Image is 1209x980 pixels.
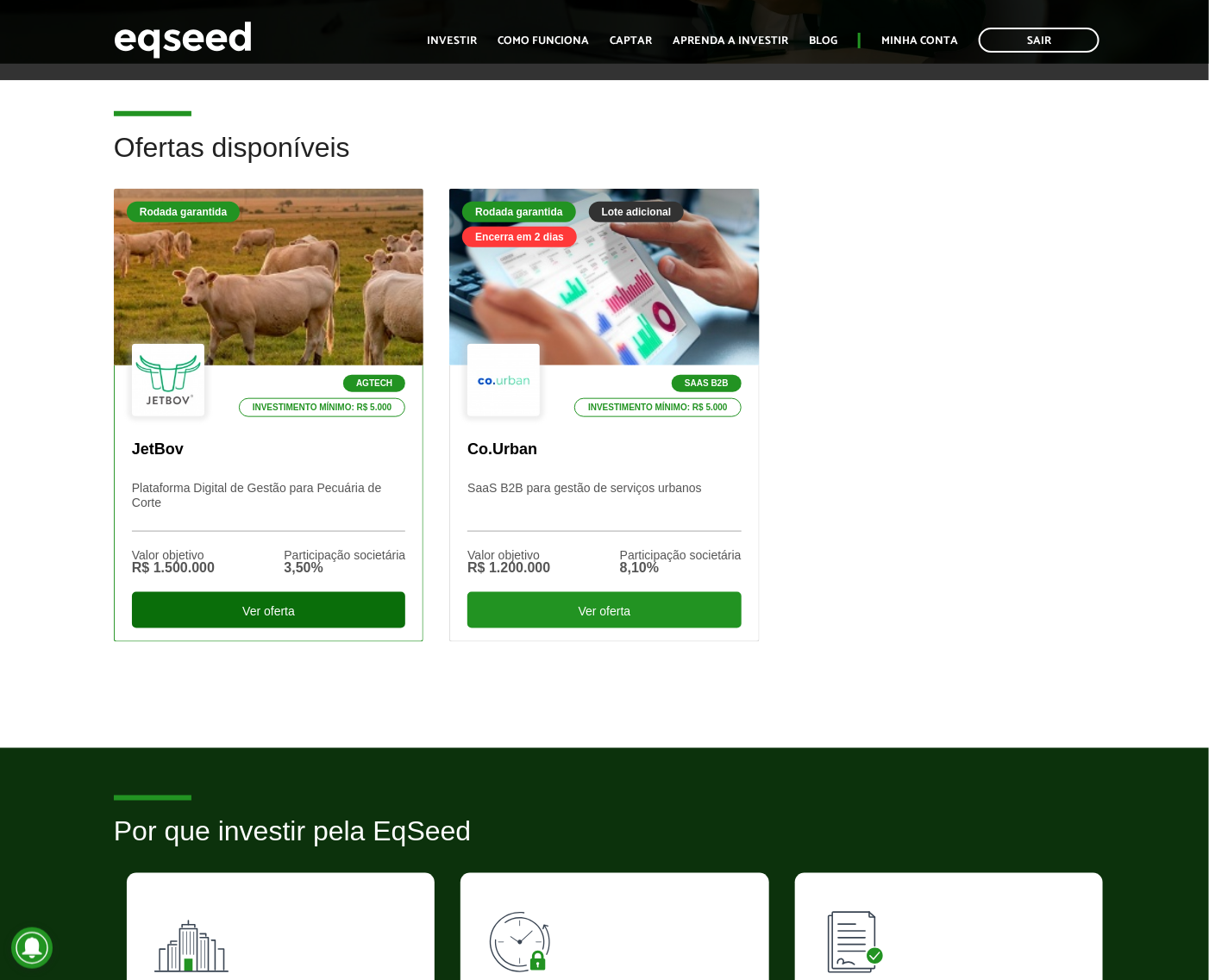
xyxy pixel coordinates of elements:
a: Como funciona [498,35,589,47]
p: Investimento mínimo: R$ 5.000 [574,398,742,417]
p: SaaS B2B para gestão de serviços urbanos [467,481,741,532]
img: 90x90_fundos.svg [153,899,230,977]
div: Valor objetivo [132,549,215,561]
a: Rodada garantida Agtech Investimento mínimo: R$ 5.000 JetBov Plataforma Digital de Gestão para Pe... [114,189,423,642]
p: Plataforma Digital de Gestão para Pecuária de Corte [132,481,405,533]
h2: Ofertas disponíveis [114,133,1095,189]
img: 90x90_lista.svg [821,899,899,977]
img: 90x90_tempo.svg [486,899,564,977]
div: Lote adicional [589,202,685,222]
div: Rodada garantida [462,202,575,222]
div: Participação societária [284,549,405,561]
a: Aprenda a investir [673,35,788,47]
div: 8,10% [620,561,742,575]
div: Ver oferta [132,592,405,628]
p: Agtech [343,375,405,392]
div: Participação societária [620,549,742,561]
p: Investimento mínimo: R$ 5.000 [239,398,406,417]
div: Ver oferta [467,592,741,628]
p: JetBov [132,440,405,459]
a: Rodada garantida Lote adicional Encerra em 2 dias SaaS B2B Investimento mínimo: R$ 5.000 Co.Urban... [449,189,759,642]
img: EqSeed [114,17,252,63]
a: Captar [610,35,652,47]
div: R$ 1.500.000 [132,561,215,575]
a: Blog [809,35,837,47]
p: Co.Urban [467,440,741,459]
div: 3,50% [284,561,405,575]
a: Investir [427,35,477,47]
a: Minha conta [881,35,958,47]
p: SaaS B2B [672,375,742,392]
div: Rodada garantida [127,202,240,222]
div: Encerra em 2 dias [462,227,577,247]
a: Sair [979,28,1099,53]
h2: Por que investir pela EqSeed [114,817,1095,873]
div: Valor objetivo [467,549,550,561]
div: R$ 1.200.000 [467,561,550,575]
